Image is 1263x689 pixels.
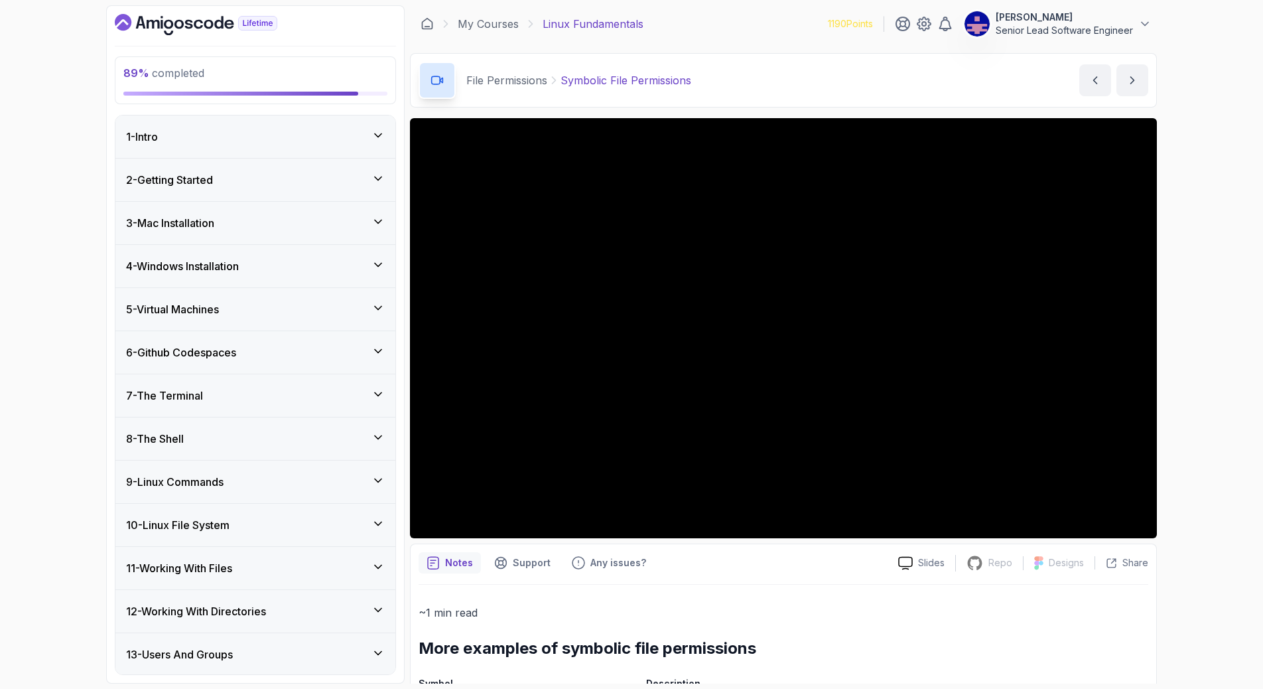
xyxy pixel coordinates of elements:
[1079,64,1111,96] button: previous content
[828,17,873,31] p: 1190 Points
[419,638,1148,659] h2: More examples of symbolic file permissions
[115,418,395,460] button: 8-The Shell
[126,301,219,317] h3: 5 - Virtual Machines
[561,72,691,88] p: Symbolic File Permissions
[1116,64,1148,96] button: next content
[126,258,239,274] h3: 4 - Windows Installation
[964,11,1152,37] button: user profile image[PERSON_NAME]Senior Lead Software Engineer
[115,159,395,201] button: 2-Getting Started
[126,517,230,533] h3: 10 - Linux File System
[115,504,395,546] button: 10-Linux File System
[115,461,395,503] button: 9-Linux Commands
[115,245,395,287] button: 4-Windows Installation
[126,344,236,360] h3: 6 - Github Codespaces
[419,603,1148,622] p: ~1 min read
[115,14,308,35] a: Dashboard
[486,552,559,574] button: Support button
[115,331,395,374] button: 6-Github Codespaces
[126,172,213,188] h3: 2 - Getting Started
[126,388,203,404] h3: 7 - The Terminal
[590,556,646,570] p: Any issues?
[458,16,519,32] a: My Courses
[964,11,990,37] img: user profile image
[564,552,654,574] button: Feedback button
[126,647,233,662] h3: 13 - Users And Groups
[419,552,481,574] button: notes button
[513,556,551,570] p: Support
[126,431,184,447] h3: 8 - The Shell
[1122,556,1148,570] p: Share
[126,474,224,490] h3: 9 - Linux Commands
[1049,556,1084,570] p: Designs
[126,603,266,619] h3: 12 - Working With Directories
[445,556,473,570] p: Notes
[115,633,395,676] button: 13-Users And Groups
[126,215,214,231] h3: 3 - Mac Installation
[988,556,1012,570] p: Repo
[421,17,434,31] a: Dashboard
[1095,556,1148,570] button: Share
[115,590,395,633] button: 12-Working With Directories
[115,547,395,589] button: 11-Working With Files
[918,556,945,570] p: Slides
[123,66,149,80] span: 89 %
[126,129,158,145] h3: 1 - Intro
[543,16,643,32] p: Linux Fundamentals
[996,24,1133,37] p: Senior Lead Software Engineer
[115,115,395,158] button: 1-Intro
[410,118,1157,538] iframe: 8 - Symbolic File Permissions
[115,374,395,417] button: 7-The Terminal
[123,66,204,80] span: completed
[115,288,395,331] button: 5-Virtual Machines
[126,560,232,576] h3: 11 - Working With Files
[888,556,955,570] a: Slides
[115,202,395,244] button: 3-Mac Installation
[996,11,1133,24] p: [PERSON_NAME]
[466,72,547,88] p: File Permissions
